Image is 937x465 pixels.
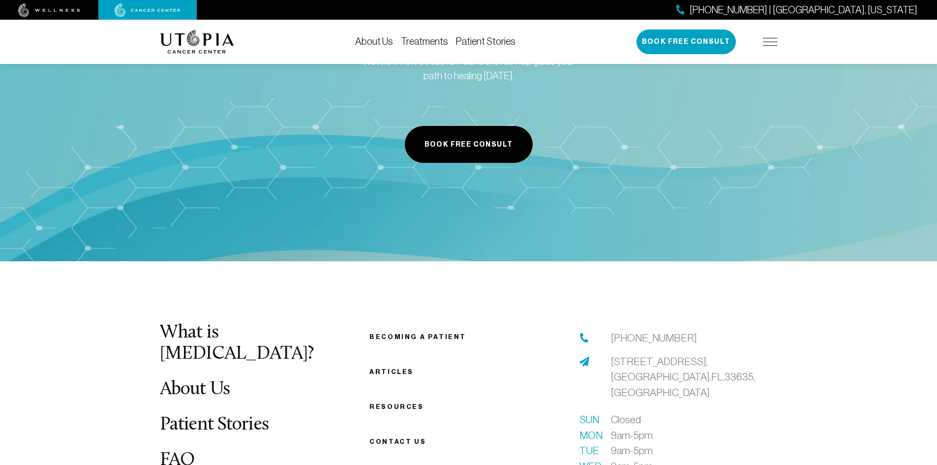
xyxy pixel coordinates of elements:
span: Sun [579,412,599,428]
a: Patient Stories [456,36,515,47]
span: Closed [611,412,641,428]
a: About Us [355,36,393,47]
a: Articles [369,368,414,375]
a: [PHONE_NUMBER] | [GEOGRAPHIC_DATA], [US_STATE] [676,3,917,17]
a: Resources [369,403,423,410]
button: Book Free Consult [636,30,736,54]
a: [PHONE_NUMBER] [611,330,697,346]
img: wellness [18,3,80,17]
span: Tue [579,443,599,459]
a: Patient Stories [160,415,269,434]
a: About Us [160,380,230,399]
a: [STREET_ADDRESS],[GEOGRAPHIC_DATA],FL,33635,[GEOGRAPHIC_DATA] [611,354,778,401]
span: [STREET_ADDRESS], [GEOGRAPHIC_DATA], FL, 33635, [GEOGRAPHIC_DATA] [611,356,755,398]
a: Treatments [401,36,448,47]
img: icon-hamburger [763,38,778,46]
img: cancer center [115,3,181,17]
span: 9am-5pm [611,443,653,459]
span: Contact us [369,438,426,445]
span: [PHONE_NUMBER] | [GEOGRAPHIC_DATA], [US_STATE] [690,3,917,17]
a: What is [MEDICAL_DATA]? [160,323,314,363]
img: phone [579,333,589,343]
img: address [579,357,589,367]
a: Becoming a patient [369,333,466,341]
img: logo [160,30,234,54]
span: Mon [579,428,599,443]
p: We know how stressful it can be, let us help guide your path to healing [DATE]. [362,55,576,83]
button: Book Free Consult [405,126,533,163]
span: 9am-5pm [611,428,653,443]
